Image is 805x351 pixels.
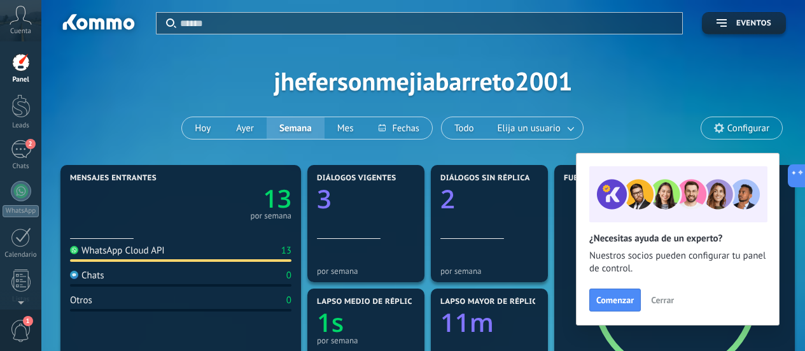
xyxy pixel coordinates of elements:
[317,336,415,345] div: por semana
[317,266,415,276] div: por semana
[440,297,542,306] span: Lapso mayor de réplica
[3,251,39,259] div: Calendario
[440,181,455,216] text: 2
[589,233,766,245] h2: ¿Necesitas ayuda de un experto?
[223,117,267,139] button: Ayer
[10,27,31,36] span: Cuenta
[70,294,92,306] div: Otros
[25,139,36,149] span: 2
[70,269,104,282] div: Chats
[317,174,396,183] span: Diálogos vigentes
[589,289,641,312] button: Comenzar
[702,12,786,34] button: Eventos
[442,117,487,139] button: Todo
[440,304,494,340] text: 11m
[440,174,530,183] span: Diálogos sin réplica
[23,316,33,326] span: 1
[440,304,538,340] a: 11m
[3,76,39,84] div: Panel
[596,296,634,304] span: Comenzar
[70,174,157,183] span: Mensajes entrantes
[325,117,367,139] button: Mes
[263,182,291,215] text: 13
[286,269,291,282] div: 0
[317,181,332,216] text: 3
[317,304,344,340] text: 1s
[70,246,78,254] img: WhatsApp Cloud API
[487,117,583,139] button: Elija un usuario
[736,19,771,28] span: Eventos
[70,245,165,257] div: WhatsApp Cloud API
[70,271,78,279] img: Chats
[317,297,417,306] span: Lapso medio de réplica
[440,266,538,276] div: por semana
[645,290,680,310] button: Cerrar
[286,294,291,306] div: 0
[495,120,563,137] span: Elija un usuario
[3,162,39,171] div: Chats
[589,250,766,275] span: Nuestros socios pueden configurar tu panel de control.
[366,117,431,139] button: Fechas
[250,213,291,219] div: por semana
[651,296,674,304] span: Cerrar
[564,174,638,183] span: Fuentes de leads
[3,205,39,217] div: WhatsApp
[3,122,39,130] div: Leads
[727,123,769,134] span: Configurar
[182,117,223,139] button: Hoy
[181,182,291,215] a: 13
[281,245,291,257] div: 13
[267,117,325,139] button: Semana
